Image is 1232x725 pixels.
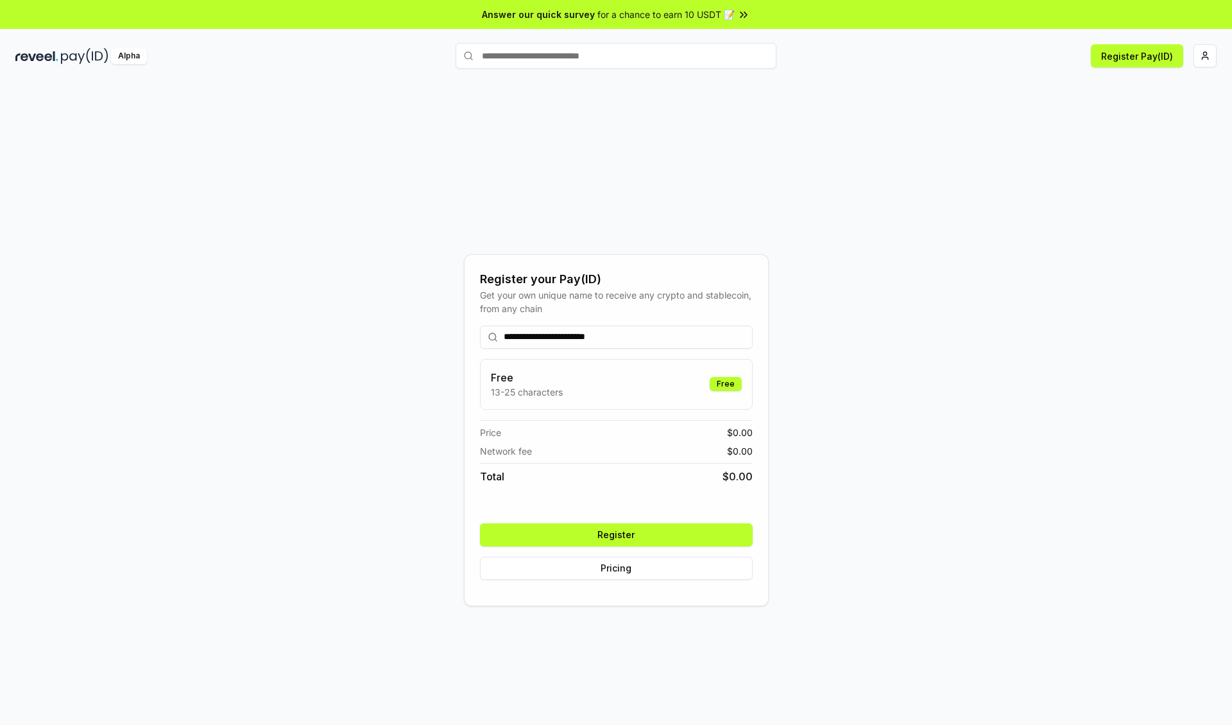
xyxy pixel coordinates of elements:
[491,370,563,385] h3: Free
[597,8,735,21] span: for a chance to earn 10 USDT 📝
[480,426,501,439] span: Price
[727,444,753,458] span: $ 0.00
[61,48,108,64] img: pay_id
[15,48,58,64] img: reveel_dark
[480,557,753,580] button: Pricing
[480,270,753,288] div: Register your Pay(ID)
[710,377,742,391] div: Free
[111,48,147,64] div: Alpha
[480,523,753,546] button: Register
[480,469,504,484] span: Total
[1091,44,1183,67] button: Register Pay(ID)
[480,288,753,315] div: Get your own unique name to receive any crypto and stablecoin, from any chain
[480,444,532,458] span: Network fee
[727,426,753,439] span: $ 0.00
[482,8,595,21] span: Answer our quick survey
[491,385,563,399] p: 13-25 characters
[723,469,753,484] span: $ 0.00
